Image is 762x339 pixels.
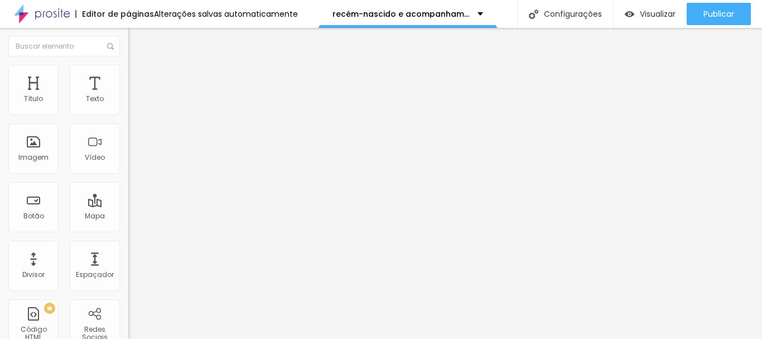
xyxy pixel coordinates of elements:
font: recém-nascido e acompanhamento [332,8,483,20]
font: Divisor [22,270,45,279]
font: Publicar [703,8,734,20]
button: Publicar [687,3,751,25]
font: Configurações [544,8,602,20]
font: Botão [23,211,44,221]
input: Buscar elemento [8,36,120,56]
img: view-1.svg [625,9,634,19]
font: Editor de páginas [82,8,154,20]
font: Espaçador [76,270,114,279]
img: Ícone [529,9,538,19]
font: Vídeo [85,152,105,162]
font: Título [24,94,43,103]
font: Mapa [85,211,105,221]
font: Alterações salvas automaticamente [154,8,298,20]
img: Ícone [107,43,114,50]
font: Imagem [18,152,49,162]
font: Texto [86,94,104,103]
button: Visualizar [614,3,687,25]
font: Visualizar [640,8,676,20]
